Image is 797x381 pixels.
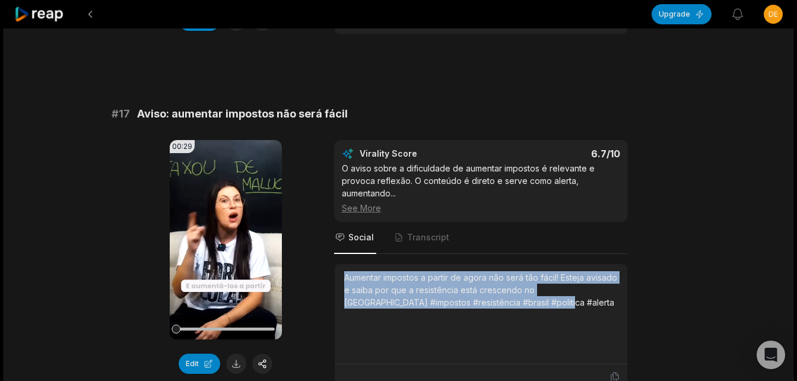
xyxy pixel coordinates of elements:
span: Aviso: aumentar impostos não será fácil [137,106,348,122]
div: Aumentar impostos a partir de agora não será tão fácil! Esteja avisado e saiba por que a resistên... [344,271,618,309]
video: Your browser does not support mp4 format. [170,140,282,339]
div: See More [342,202,620,214]
button: Edit [179,354,220,374]
div: Virality Score [360,148,487,160]
div: 6.7 /10 [493,148,620,160]
nav: Tabs [334,222,628,254]
span: Social [348,231,374,243]
button: Upgrade [652,4,712,24]
span: # 17 [112,106,130,122]
span: Transcript [407,231,449,243]
div: O aviso sobre a dificuldade de aumentar impostos é relevante e provoca reflexão. O conteúdo é dir... [342,162,620,214]
div: Open Intercom Messenger [757,341,785,369]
